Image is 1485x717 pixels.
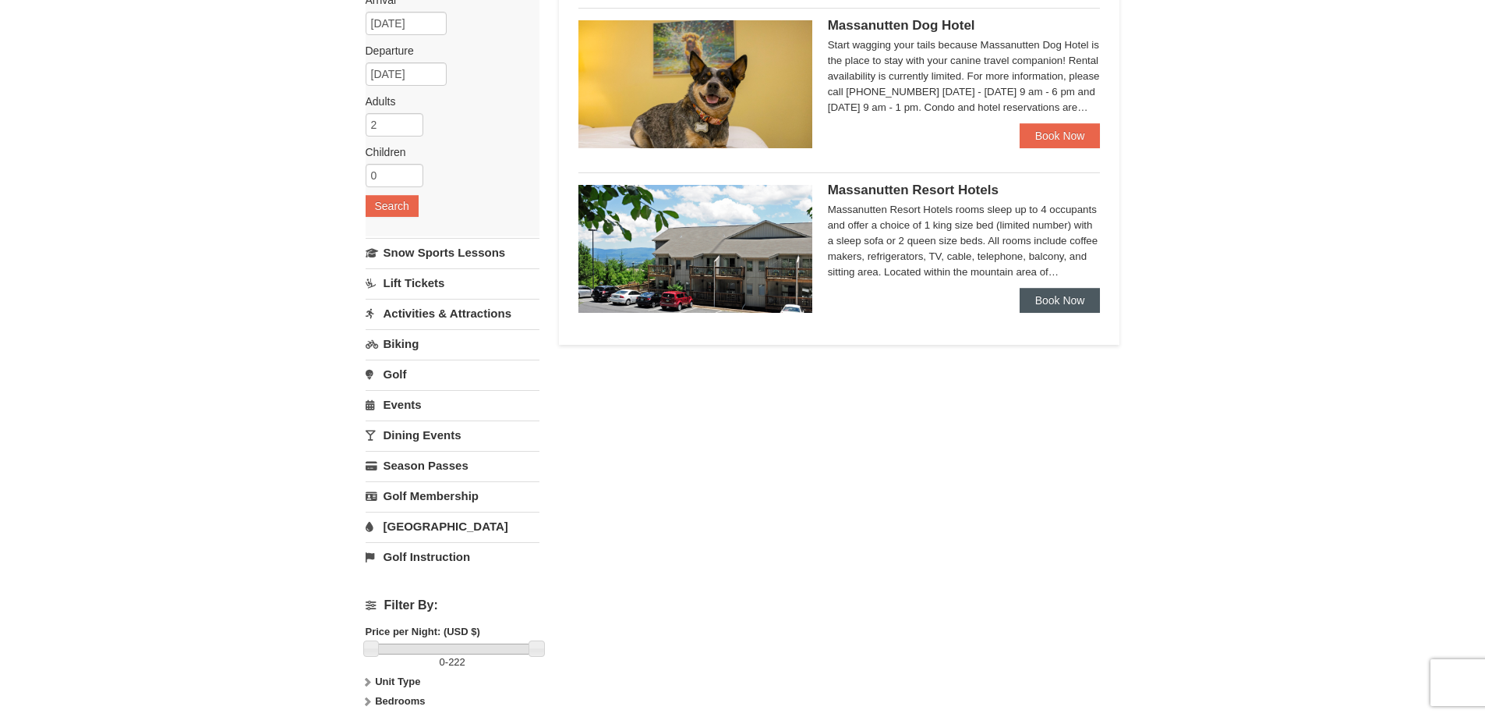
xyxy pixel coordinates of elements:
[828,202,1101,280] div: Massanutten Resort Hotels rooms sleep up to 4 occupants and offer a choice of 1 king size bed (li...
[366,195,419,217] button: Search
[366,481,539,510] a: Golf Membership
[366,542,539,571] a: Golf Instruction
[1020,288,1101,313] a: Book Now
[366,268,539,297] a: Lift Tickets
[578,185,812,313] img: 19219026-1-e3b4ac8e.jpg
[448,656,465,668] span: 222
[366,94,528,109] label: Adults
[366,421,539,449] a: Dining Events
[1020,123,1101,148] a: Book Now
[366,626,480,637] strong: Price per Night: (USD $)
[375,695,425,707] strong: Bedrooms
[366,655,539,670] label: -
[366,299,539,328] a: Activities & Attractions
[366,512,539,541] a: [GEOGRAPHIC_DATA]
[375,676,420,687] strong: Unit Type
[578,20,812,148] img: 27428181-5-81c892a3.jpg
[366,238,539,267] a: Snow Sports Lessons
[828,37,1101,115] div: Start wagging your tails because Massanutten Dog Hotel is the place to stay with your canine trav...
[366,144,528,160] label: Children
[440,656,445,668] span: 0
[366,451,539,480] a: Season Passes
[366,43,528,59] label: Departure
[366,360,539,389] a: Golf
[828,183,999,197] span: Massanutten Resort Hotels
[366,329,539,358] a: Biking
[828,18,975,33] span: Massanutten Dog Hotel
[366,598,539,612] h4: Filter By:
[366,390,539,419] a: Events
